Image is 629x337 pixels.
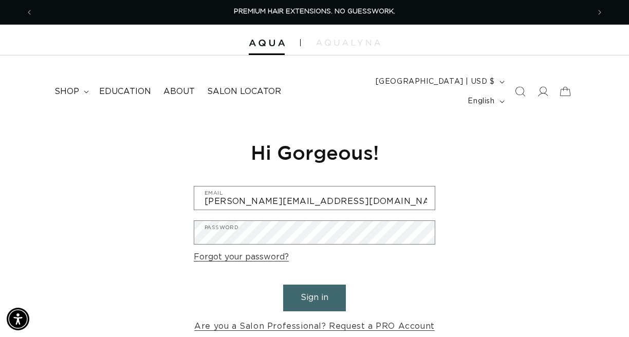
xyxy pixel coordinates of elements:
span: Salon Locator [207,86,281,97]
div: Accessibility Menu [7,308,29,330]
a: About [157,80,201,103]
a: Forgot your password? [194,250,289,265]
h1: Hi Gorgeous! [194,140,435,165]
img: aqualyna.com [316,40,380,46]
button: English [461,91,508,111]
span: [GEOGRAPHIC_DATA] | USD $ [376,77,495,87]
button: Sign in [283,285,346,311]
span: About [163,86,195,97]
a: Salon Locator [201,80,287,103]
span: shop [54,86,79,97]
a: Are you a Salon Professional? Request a PRO Account [194,319,435,334]
span: PREMIUM HAIR EXTENSIONS. NO GUESSWORK. [234,8,395,15]
a: Education [93,80,157,103]
summary: shop [48,80,93,103]
button: [GEOGRAPHIC_DATA] | USD $ [369,72,509,91]
iframe: Chat Widget [578,288,629,337]
span: Education [99,86,151,97]
img: Aqua Hair Extensions [249,40,285,47]
span: English [468,96,494,107]
button: Next announcement [588,3,611,22]
button: Previous announcement [18,3,41,22]
summary: Search [509,80,531,103]
input: Email [194,186,435,210]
